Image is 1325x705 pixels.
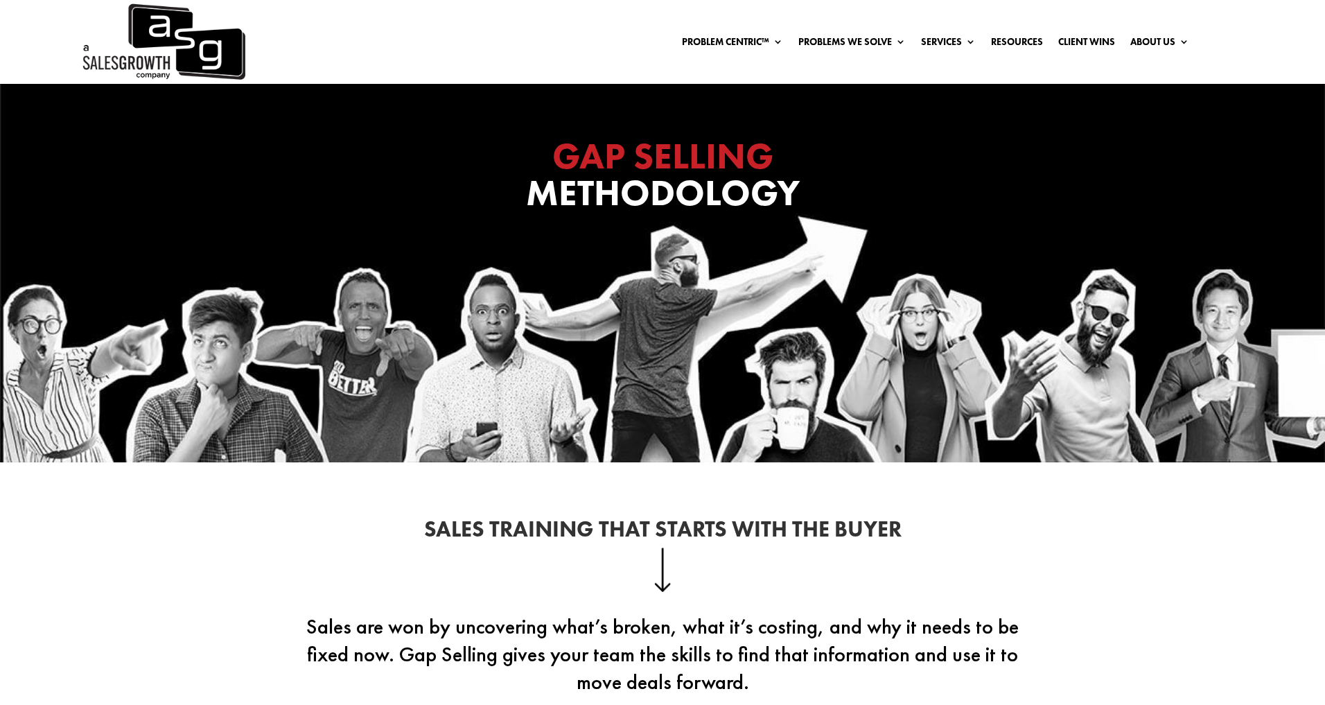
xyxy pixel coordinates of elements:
[654,548,672,592] img: down-arrow
[921,37,976,52] a: Services
[1058,37,1115,52] a: Client Wins
[1130,37,1189,52] a: About Us
[552,132,773,180] span: GAP SELLING
[798,37,906,52] a: Problems We Solve
[991,37,1043,52] a: Resources
[288,519,1037,548] h2: Sales Training That Starts With the Buyer
[385,138,940,218] h1: Methodology
[682,37,783,52] a: Problem Centric™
